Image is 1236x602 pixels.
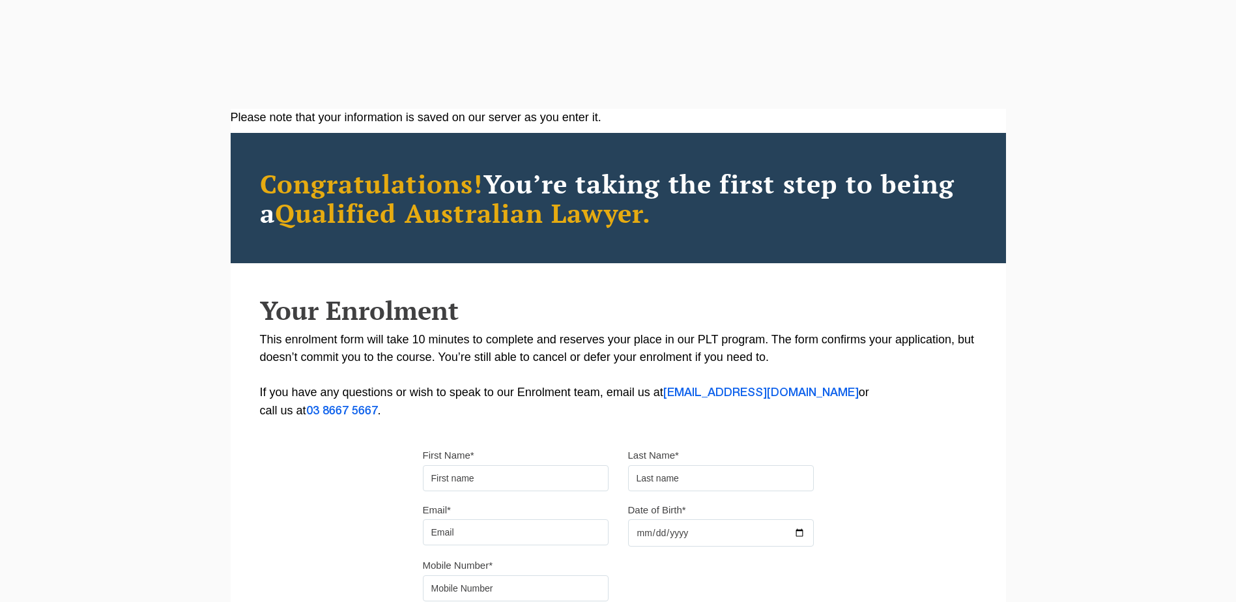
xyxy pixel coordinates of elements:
input: Email [423,519,609,545]
label: Last Name* [628,449,679,462]
p: This enrolment form will take 10 minutes to complete and reserves your place in our PLT program. ... [260,331,977,420]
span: Congratulations! [260,166,483,201]
a: 03 8667 5667 [306,406,378,416]
label: Mobile Number* [423,559,493,572]
h2: Your Enrolment [260,296,977,324]
label: First Name* [423,449,474,462]
a: [EMAIL_ADDRESS][DOMAIN_NAME] [663,388,859,398]
input: First name [423,465,609,491]
span: Qualified Australian Lawyer. [275,195,652,230]
div: Please note that your information is saved on our server as you enter it. [231,109,1006,126]
input: Last name [628,465,814,491]
h2: You’re taking the first step to being a [260,169,977,227]
input: Mobile Number [423,575,609,601]
label: Date of Birth* [628,504,686,517]
label: Email* [423,504,451,517]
